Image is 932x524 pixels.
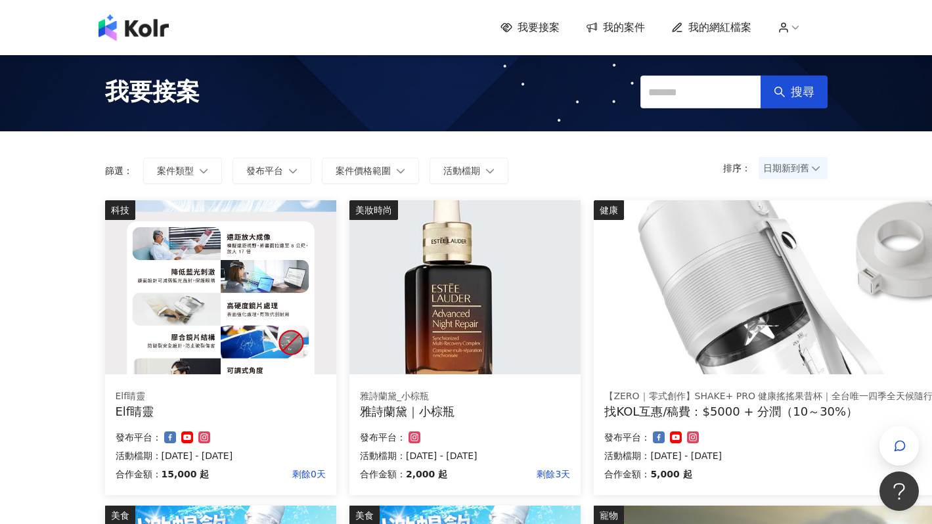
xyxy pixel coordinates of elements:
div: 科技 [105,200,135,220]
button: 活動檔期 [430,158,508,184]
img: Elf睛靈 [105,200,336,374]
span: 活動檔期 [443,165,480,176]
a: 我要接案 [500,20,560,35]
div: 雅詩蘭黛｜小棕瓶 [360,403,570,420]
span: 案件價格範圍 [336,165,391,176]
p: 合作金額： [604,466,650,482]
p: 2,000 起 [406,466,447,482]
div: 雅詩蘭黛_小棕瓶 [360,390,570,403]
button: 案件類型 [143,158,222,184]
p: 發布平台： [360,429,406,445]
span: 搜尋 [791,85,814,99]
img: logo [99,14,169,41]
p: 發布平台： [604,429,650,445]
div: Elf睛靈 [116,390,326,403]
p: 篩選： [105,165,133,176]
a: 我的案件 [586,20,645,35]
p: 5,000 起 [650,466,692,482]
p: 合作金額： [360,466,406,482]
p: 合作金額： [116,466,162,482]
a: 我的網紅檔案 [671,20,751,35]
span: 日期新到舊 [763,158,823,178]
span: 案件類型 [157,165,194,176]
span: 發布平台 [246,165,283,176]
p: 15,000 起 [162,466,210,482]
p: 發布平台： [116,429,162,445]
span: 我的案件 [603,20,645,35]
div: 健康 [594,200,624,220]
button: 搜尋 [761,76,828,108]
div: 美妝時尚 [349,200,398,220]
p: 活動檔期：[DATE] - [DATE] [360,448,570,464]
span: 我要接案 [105,76,200,108]
iframe: Help Scout Beacon - Open [879,471,919,511]
span: search [774,86,786,98]
p: 剩餘3天 [447,466,570,482]
button: 案件價格範圍 [322,158,419,184]
span: 我要接案 [518,20,560,35]
p: 剩餘0天 [209,466,326,482]
p: 排序： [723,163,759,173]
button: 發布平台 [233,158,311,184]
img: 雅詩蘭黛｜小棕瓶 [349,200,581,374]
span: 我的網紅檔案 [688,20,751,35]
div: Elf睛靈 [116,403,326,420]
p: 活動檔期：[DATE] - [DATE] [116,448,326,464]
